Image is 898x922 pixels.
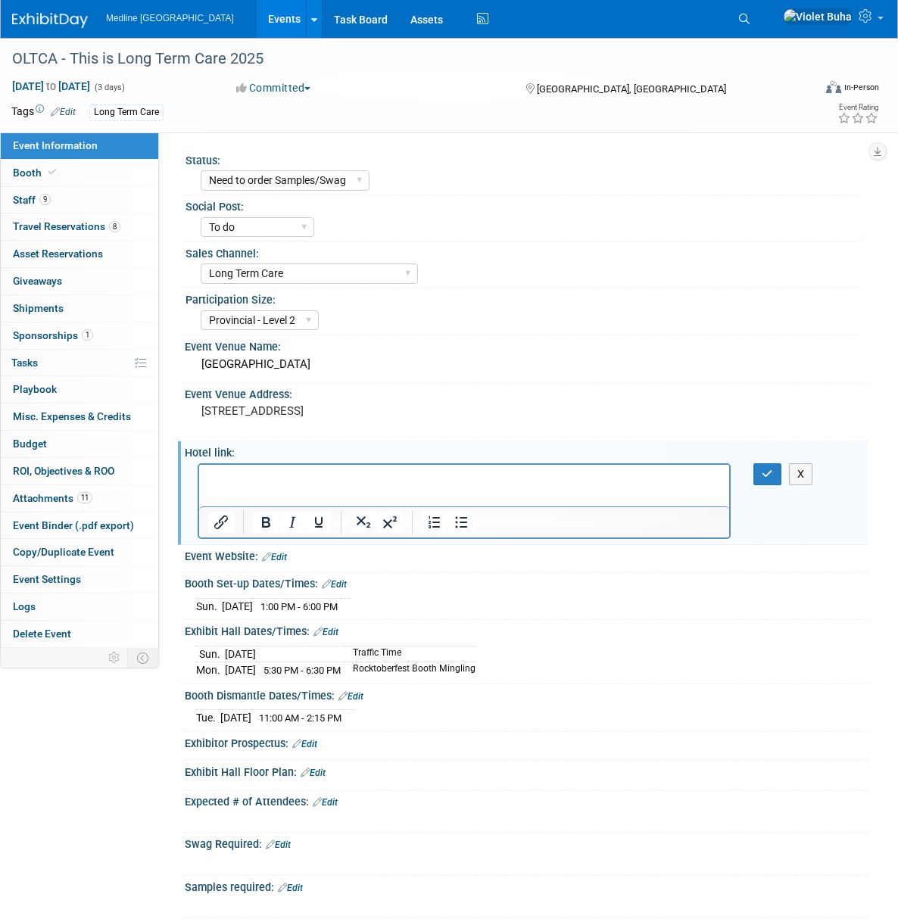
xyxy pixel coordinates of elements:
[1,431,158,457] a: Budget
[231,80,316,95] button: Committed
[13,194,51,206] span: Staff
[93,83,125,92] span: (3 days)
[13,167,59,179] span: Booth
[196,710,220,726] td: Tue.
[199,465,729,506] iframe: Rich Text Area
[260,601,338,612] span: 1:00 PM - 6:00 PM
[225,646,256,662] td: [DATE]
[13,600,36,612] span: Logs
[185,441,868,460] div: Hotel link:
[39,194,51,205] span: 9
[128,648,159,668] td: Toggle Event Tabs
[185,545,868,565] div: Event Website:
[208,512,234,533] button: Insert/edit link
[7,45,794,73] div: OLTCA - This is Long Term Care 2025
[1,458,158,484] a: ROI, Objectives & ROO
[13,546,114,558] span: Copy/Duplicate Event
[422,512,447,533] button: Numbered list
[1,160,158,186] a: Booth
[1,268,158,294] a: Giveaways
[1,621,158,647] a: Delete Event
[826,81,841,93] img: Format-Inperson.png
[196,353,856,376] div: [GEOGRAPHIC_DATA]
[13,220,120,232] span: Travel Reservations
[259,712,341,724] span: 11:00 AM - 2:15 PM
[338,691,363,702] a: Edit
[220,710,251,726] td: [DATE]
[186,195,861,214] div: Social Post:
[448,512,474,533] button: Bullet list
[744,79,880,101] div: Event Format
[77,492,92,503] span: 11
[279,512,305,533] button: Italic
[313,797,338,808] a: Edit
[13,519,134,531] span: Event Binder (.pdf export)
[1,566,158,593] a: Event Settings
[185,833,868,852] div: Swag Required:
[82,329,93,341] span: 1
[185,620,868,640] div: Exhibit Hall Dates/Times:
[263,665,341,676] span: 5:30 PM - 6:30 PM
[201,404,453,418] pre: [STREET_ADDRESS]
[185,876,868,896] div: Samples required:
[13,383,57,395] span: Playbook
[253,512,279,533] button: Bold
[837,104,878,111] div: Event Rating
[13,438,47,450] span: Budget
[322,579,347,590] a: Edit
[266,839,291,850] a: Edit
[186,288,861,307] div: Participation Size:
[344,662,476,677] td: Rocktoberfest Booth Mingling
[106,13,234,23] span: Medline [GEOGRAPHIC_DATA]
[306,512,332,533] button: Underline
[278,883,303,893] a: Edit
[13,329,93,341] span: Sponsorships
[196,662,225,677] td: Mon.
[109,221,120,232] span: 8
[13,628,71,640] span: Delete Event
[185,383,868,402] div: Event Venue Address:
[13,275,62,287] span: Giveaways
[537,83,726,95] span: [GEOGRAPHIC_DATA], [GEOGRAPHIC_DATA]
[313,627,338,637] a: Edit
[101,648,128,668] td: Personalize Event Tab Strip
[1,350,158,376] a: Tasks
[185,790,868,810] div: Expected # of Attendees:
[11,357,38,369] span: Tasks
[185,732,868,752] div: Exhibitor Prospectus:
[13,139,98,151] span: Event Information
[843,82,879,93] div: In-Person
[196,598,222,614] td: Sun.
[377,512,403,533] button: Superscript
[262,552,287,562] a: Edit
[301,768,326,778] a: Edit
[11,79,91,93] span: [DATE] [DATE]
[185,684,868,704] div: Booth Dismantle Dates/Times:
[13,302,64,314] span: Shipments
[1,322,158,349] a: Sponsorships1
[13,492,92,504] span: Attachments
[185,572,868,592] div: Booth Set-up Dates/Times:
[292,739,317,749] a: Edit
[13,465,114,477] span: ROI, Objectives & ROO
[1,213,158,240] a: Travel Reservations8
[185,335,868,354] div: Event Venue Name:
[48,168,56,176] i: Booth reservation complete
[13,573,81,585] span: Event Settings
[1,376,158,403] a: Playbook
[783,8,853,25] img: Violet Buha
[1,403,158,430] a: Misc. Expenses & Credits
[196,646,225,662] td: Sun.
[1,512,158,539] a: Event Binder (.pdf export)
[225,662,256,677] td: [DATE]
[789,463,813,485] button: X
[1,187,158,213] a: Staff9
[44,80,58,92] span: to
[1,132,158,159] a: Event Information
[185,761,868,780] div: Exhibit Hall Floor Plan:
[186,149,861,168] div: Status:
[89,104,164,120] div: Long Term Care
[11,104,76,121] td: Tags
[51,107,76,117] a: Edit
[13,410,131,422] span: Misc. Expenses & Credits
